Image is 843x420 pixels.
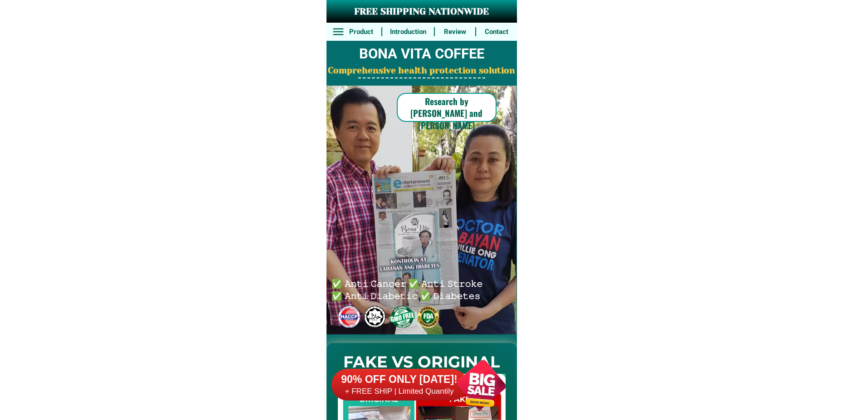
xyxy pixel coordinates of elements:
[331,277,487,301] h6: ✅ 𝙰𝚗𝚝𝚒 𝙲𝚊𝚗𝚌𝚎𝚛 ✅ 𝙰𝚗𝚝𝚒 𝚂𝚝𝚛𝚘𝚔𝚎 ✅ 𝙰𝚗𝚝𝚒 𝙳𝚒𝚊𝚋𝚎𝚝𝚒𝚌 ✅ 𝙳𝚒𝚊𝚋𝚎𝚝𝚎𝚜
[326,64,517,77] h2: Comprehensive health protection solution
[326,350,517,374] h2: FAKE VS ORIGINAL
[481,27,512,37] h6: Contact
[397,95,497,131] h6: Research by [PERSON_NAME] and [PERSON_NAME]
[387,27,429,37] h6: Introduction
[440,27,471,37] h6: Review
[331,373,468,386] h6: 90% OFF ONLY [DATE]!
[326,43,517,65] h2: BONA VITA COFFEE
[326,5,517,19] h3: FREE SHIPPING NATIONWIDE
[346,27,376,37] h6: Product
[331,386,468,396] h6: + FREE SHIP | Limited Quantily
